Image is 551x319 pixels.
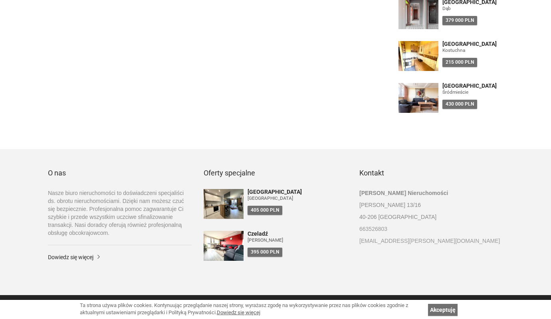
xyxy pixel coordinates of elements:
[359,201,503,209] p: [PERSON_NAME] 13/16
[442,58,477,67] div: 215 000 PLN
[248,206,282,215] div: 405 000 PLN
[442,83,503,89] a: [GEOGRAPHIC_DATA]
[359,213,503,221] p: 40-206 [GEOGRAPHIC_DATA]
[442,16,477,25] div: 379 000 PLN
[359,237,503,245] a: [EMAIL_ADDRESS][PERSON_NAME][DOMAIN_NAME]
[217,309,260,315] a: Dowiedz się więcej
[359,190,448,196] strong: [PERSON_NAME] Nieruchomości
[442,100,477,109] div: 430 000 PLN
[359,169,503,177] h3: Kontakt
[48,189,192,237] p: Nasze biuro nieruchomości to doświadczeni specjaliści ds. obrotu nieruchomościami. Dzięki nam moż...
[204,169,347,177] h3: Oferty specjalne
[248,189,347,195] a: [GEOGRAPHIC_DATA]
[248,248,282,257] div: 395 000 PLN
[442,5,503,12] figure: Dąb
[359,225,503,233] a: 663526803
[248,231,347,237] a: Czeladź
[48,253,192,261] a: Dowiedz się więcej
[442,41,503,47] a: [GEOGRAPHIC_DATA]
[248,237,347,244] figure: [PERSON_NAME]
[442,89,503,96] figure: Śródmieście
[248,195,347,202] figure: [GEOGRAPHIC_DATA]
[428,304,458,316] a: Akceptuję
[442,47,503,54] figure: Kostuchna
[48,169,192,177] h3: O nas
[80,302,424,317] div: Ta strona używa plików cookies. Kontynuując przeglądanie naszej strony, wyrażasz zgodę na wykorzy...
